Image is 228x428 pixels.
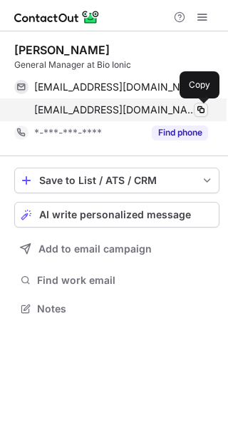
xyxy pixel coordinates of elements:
button: Add to email campaign [14,236,219,262]
span: Notes [37,302,214,315]
span: AI write personalized message [39,209,191,220]
button: Notes [14,299,219,319]
button: AI write personalized message [14,202,219,228]
span: Find work email [37,274,214,287]
button: save-profile-one-click [14,168,219,193]
button: Find work email [14,270,219,290]
img: ContactOut v5.3.10 [14,9,100,26]
span: Add to email campaign [38,243,152,255]
span: [EMAIL_ADDRESS][DOMAIN_NAME] [34,81,197,93]
span: [EMAIL_ADDRESS][DOMAIN_NAME] [34,103,197,116]
div: [PERSON_NAME] [14,43,110,57]
div: Save to List / ATS / CRM [39,175,195,186]
div: General Manager at Bio Ionic [14,58,219,71]
button: Reveal Button [152,126,208,140]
